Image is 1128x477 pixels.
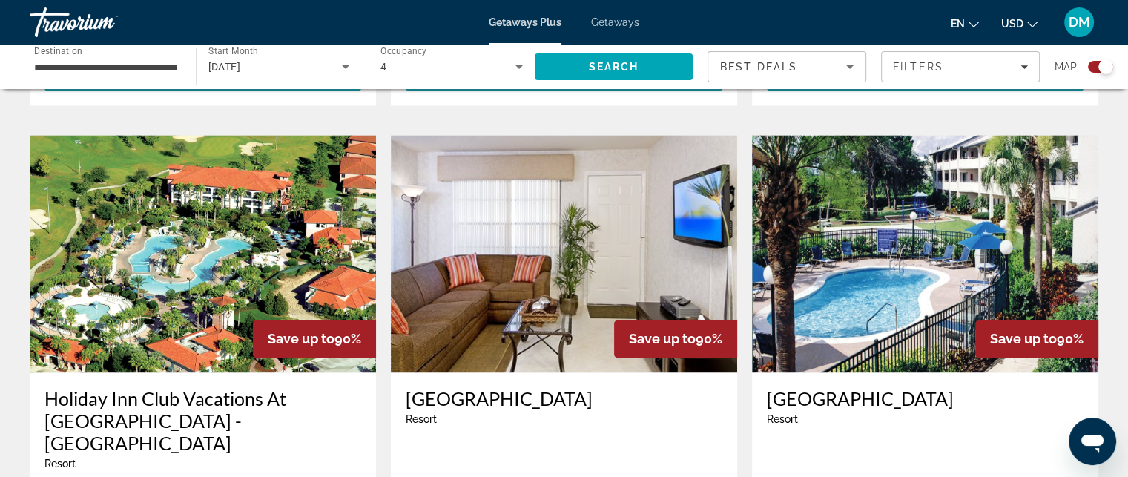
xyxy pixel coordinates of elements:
[951,18,965,30] span: en
[34,45,82,56] span: Destination
[30,3,178,42] a: Travorium
[990,331,1057,346] span: Save up to
[535,53,693,80] button: Search
[208,46,258,56] span: Start Month
[767,387,1084,409] a: [GEOGRAPHIC_DATA]
[44,387,361,454] a: Holiday Inn Club Vacations At [GEOGRAPHIC_DATA] - [GEOGRAPHIC_DATA]
[975,320,1098,358] div: 90%
[720,61,797,73] span: Best Deals
[406,64,722,91] button: View Resort(7 units)
[767,64,1084,91] button: View Resort(16 units)
[1069,418,1116,465] iframe: Button to launch messaging window
[752,135,1098,372] img: Westgate Leisure Resort
[629,331,696,346] span: Save up to
[268,331,334,346] span: Save up to
[893,61,943,73] span: Filters
[1069,15,1090,30] span: DM
[1001,13,1038,34] button: Change currency
[44,64,361,91] button: View Resort(4 units)
[1055,56,1077,77] span: Map
[380,46,427,56] span: Occupancy
[406,387,722,409] a: [GEOGRAPHIC_DATA]
[208,61,241,73] span: [DATE]
[30,135,376,372] img: Holiday Inn Club Vacations At Orange Lake Resort - North Village
[34,59,177,76] input: Select destination
[588,61,639,73] span: Search
[881,51,1040,82] button: Filters
[951,13,979,34] button: Change language
[391,135,737,372] img: High Point World Resort
[406,413,437,425] span: Resort
[253,320,376,358] div: 90%
[767,413,798,425] span: Resort
[591,16,639,28] a: Getaways
[720,58,854,76] mat-select: Sort by
[489,16,561,28] a: Getaways Plus
[1060,7,1098,38] button: User Menu
[1001,18,1023,30] span: USD
[44,458,76,470] span: Resort
[614,320,737,358] div: 90%
[380,61,386,73] span: 4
